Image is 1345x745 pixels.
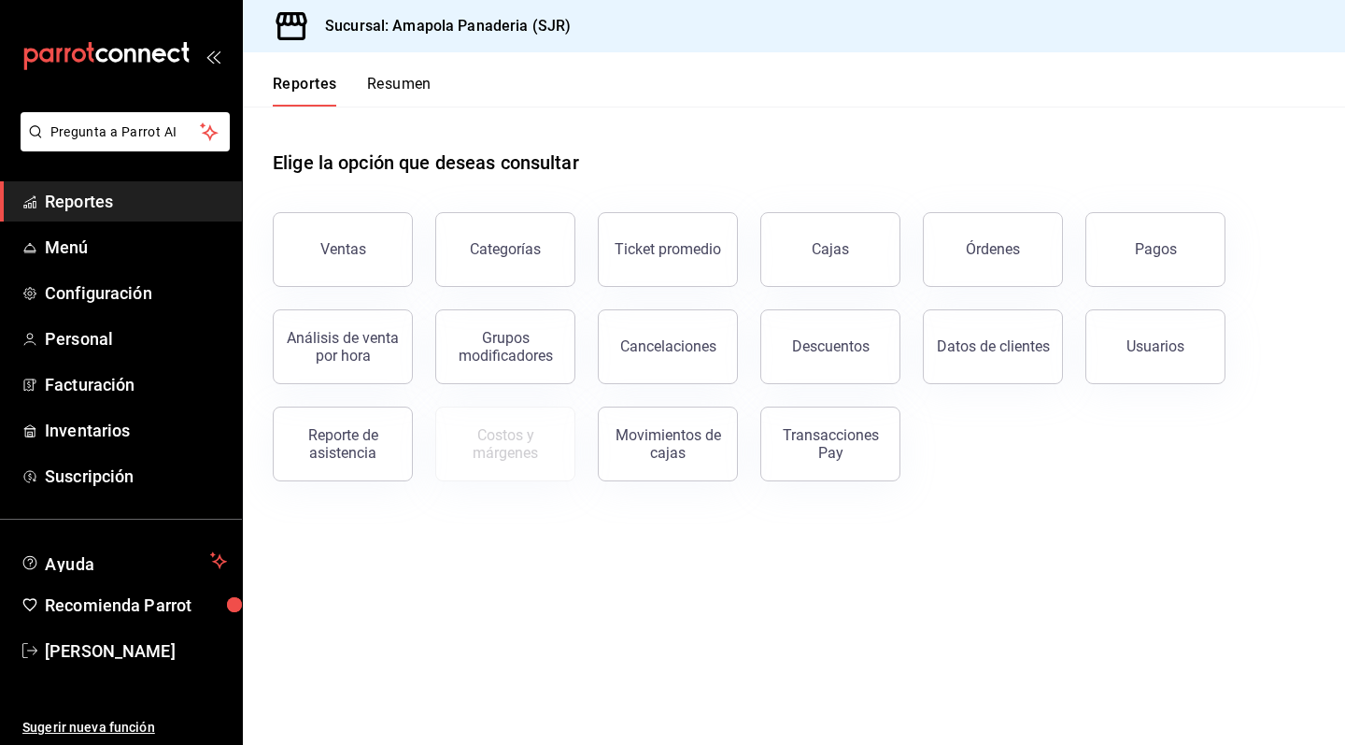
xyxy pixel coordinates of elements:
a: Pregunta a Parrot AI [13,136,230,155]
button: Análisis de venta por hora [273,309,413,384]
div: Descuentos [792,337,870,355]
span: Configuración [45,280,227,306]
span: Menú [45,235,227,260]
button: Usuarios [1085,309,1225,384]
div: Ticket promedio [615,240,721,258]
div: Movimientos de cajas [610,426,726,462]
button: Órdenes [923,212,1063,287]
span: Inventarios [45,418,227,443]
button: Ticket promedio [598,212,738,287]
div: navigation tabs [273,75,432,107]
button: Transacciones Pay [760,407,900,481]
button: Ventas [273,212,413,287]
span: [PERSON_NAME] [45,638,227,664]
h1: Elige la opción que deseas consultar [273,149,579,177]
a: Cajas [760,212,900,287]
button: Pagos [1085,212,1225,287]
button: open_drawer_menu [205,49,220,64]
div: Usuarios [1126,337,1184,355]
div: Análisis de venta por hora [285,329,401,365]
div: Cancelaciones [620,337,716,355]
span: Facturación [45,372,227,397]
div: Costos y márgenes [447,426,563,462]
button: Contrata inventarios para ver este reporte [435,407,575,481]
h3: Sucursal: Amapola Panaderia (SJR) [310,15,571,37]
button: Descuentos [760,309,900,384]
button: Movimientos de cajas [598,407,738,481]
div: Cajas [812,238,850,261]
span: Suscripción [45,464,227,489]
div: Datos de clientes [937,337,1050,355]
span: Reportes [45,189,227,214]
div: Ventas [320,240,366,258]
div: Transacciones Pay [772,426,888,462]
div: Pagos [1135,240,1177,258]
button: Reportes [273,75,337,107]
div: Grupos modificadores [447,329,563,365]
span: Personal [45,326,227,351]
div: Categorías [470,240,541,258]
button: Resumen [367,75,432,107]
button: Reporte de asistencia [273,407,413,481]
button: Categorías [435,212,575,287]
div: Órdenes [966,240,1020,258]
span: Sugerir nueva función [22,718,227,738]
button: Datos de clientes [923,309,1063,384]
span: Pregunta a Parrot AI [50,122,201,142]
button: Grupos modificadores [435,309,575,384]
span: Ayuda [45,550,203,572]
span: Recomienda Parrot [45,593,227,618]
div: Reporte de asistencia [285,426,401,462]
button: Cancelaciones [598,309,738,384]
button: Pregunta a Parrot AI [21,112,230,151]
